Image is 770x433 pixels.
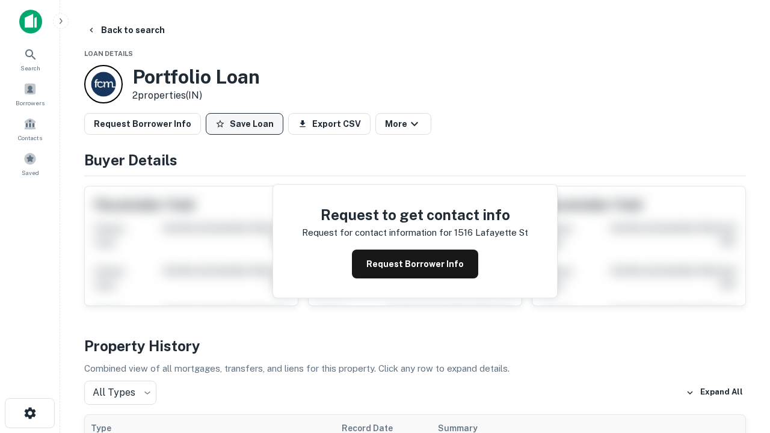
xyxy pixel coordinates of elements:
p: Request for contact information for [302,226,452,240]
span: Saved [22,168,39,177]
iframe: Chat Widget [710,298,770,356]
p: Combined view of all mortgages, transfers, and liens for this property. Click any row to expand d... [84,361,746,376]
div: All Types [84,381,156,405]
button: Request Borrower Info [84,113,201,135]
span: Borrowers [16,98,45,108]
button: Export CSV [288,113,371,135]
button: Save Loan [206,113,283,135]
p: 2 properties (IN) [132,88,260,103]
button: Request Borrower Info [352,250,478,278]
h4: Property History [84,335,746,357]
button: Expand All [683,384,746,402]
button: Back to search [82,19,170,41]
button: More [375,113,431,135]
a: Borrowers [4,78,57,110]
h4: Buyer Details [84,149,746,171]
a: Contacts [4,112,57,145]
h3: Portfolio Loan [132,66,260,88]
a: Saved [4,147,57,180]
span: Search [20,63,40,73]
span: Contacts [18,133,42,143]
a: Search [4,43,57,75]
h4: Request to get contact info [302,204,528,226]
p: 1516 lafayette st [454,226,528,240]
span: Loan Details [84,50,133,57]
img: capitalize-icon.png [19,10,42,34]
